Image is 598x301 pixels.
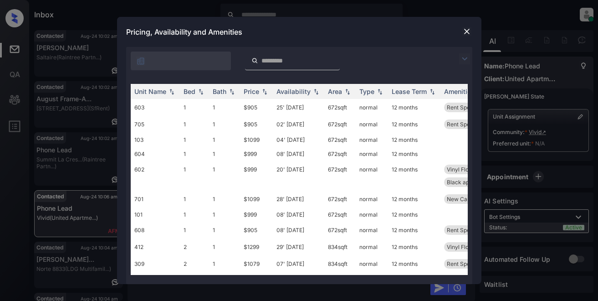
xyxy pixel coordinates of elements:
td: normal [356,239,388,255]
td: normal [356,133,388,147]
td: 604 [131,147,180,161]
td: 1 [180,222,209,239]
div: Pricing, Availability and Amenities [117,17,481,47]
td: 29' [DATE] [273,239,324,255]
td: 12 months [388,147,440,161]
td: 1 [209,191,240,208]
td: normal [356,147,388,161]
td: 103 [131,133,180,147]
td: $1099 [240,133,273,147]
td: 12 months [388,161,440,191]
td: 28' [DATE] [273,191,324,208]
td: 1 [209,208,240,222]
div: Bath [213,88,226,95]
td: normal [356,272,388,286]
td: $1299 [240,239,273,255]
td: 834 sqft [324,255,356,272]
td: 04' [DATE] [273,133,324,147]
td: 1 [180,161,209,191]
div: Type [359,88,374,95]
span: Black appliance... [447,179,492,186]
img: sorting [227,88,236,95]
img: sorting [343,88,352,95]
td: 1 [180,147,209,161]
td: normal [356,191,388,208]
td: 701 [131,191,180,208]
td: $999 [240,208,273,222]
td: 08' [DATE] [273,147,324,161]
div: Lease Term [392,88,427,95]
img: sorting [375,88,384,95]
td: 12 months [388,255,440,272]
td: 608 [131,222,180,239]
td: 1 [209,161,240,191]
td: 672 sqft [324,222,356,239]
td: 1 [180,99,209,116]
div: Area [328,88,342,95]
td: normal [356,222,388,239]
div: Price [244,88,259,95]
img: close [462,27,471,36]
td: 672 sqft [324,161,356,191]
td: 602 [131,161,180,191]
td: 25' [DATE] [273,99,324,116]
img: icon-zuma [136,57,145,66]
td: 1 [209,147,240,161]
td: $905 [240,99,273,116]
td: 672 sqft [324,116,356,133]
td: 07' [DATE] [273,255,324,272]
td: 834 sqft [324,239,356,255]
td: 12 months [388,99,440,116]
td: $999 [240,147,273,161]
img: sorting [167,88,176,95]
td: 02' [DATE] [273,116,324,133]
td: 101 [131,208,180,222]
td: $905 [240,222,273,239]
td: 672 sqft [324,133,356,147]
img: sorting [428,88,437,95]
td: normal [356,161,388,191]
td: 1 [209,99,240,116]
td: 1 [180,208,209,222]
div: Availability [276,88,311,95]
td: 834 sqft [324,272,356,286]
td: $905 [240,116,273,133]
td: 12 months [388,272,440,286]
td: 309 [131,255,180,272]
div: Amenities [444,88,475,95]
td: 12 months [388,133,440,147]
td: 12 months [388,208,440,222]
td: normal [356,99,388,116]
td: 1 [180,133,209,147]
td: 12 months [388,191,440,208]
span: Rent Special 1 [447,104,483,111]
td: 2 [180,239,209,255]
td: 202 [131,272,180,286]
td: 08' [DATE] [273,208,324,222]
span: Rent Special 1 [447,121,483,128]
td: $1199 [240,272,273,286]
img: icon-zuma [459,53,470,64]
td: normal [356,116,388,133]
span: Vinyl Flooring [447,244,482,250]
td: 1 [209,116,240,133]
td: 1 [209,222,240,239]
div: Bed [184,88,195,95]
td: 12 months [388,116,440,133]
td: 12' [DATE] [273,272,324,286]
td: 1 [209,133,240,147]
td: 705 [131,116,180,133]
td: 20' [DATE] [273,161,324,191]
td: 672 sqft [324,191,356,208]
span: Vinyl Flooring [447,166,482,173]
td: 412 [131,239,180,255]
td: 1 [209,239,240,255]
td: $999 [240,161,273,191]
td: 2 [180,272,209,286]
td: 603 [131,99,180,116]
img: icon-zuma [251,57,258,65]
span: Rent Special 1 [447,260,483,267]
td: 1 [180,191,209,208]
td: 672 sqft [324,147,356,161]
td: normal [356,208,388,222]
